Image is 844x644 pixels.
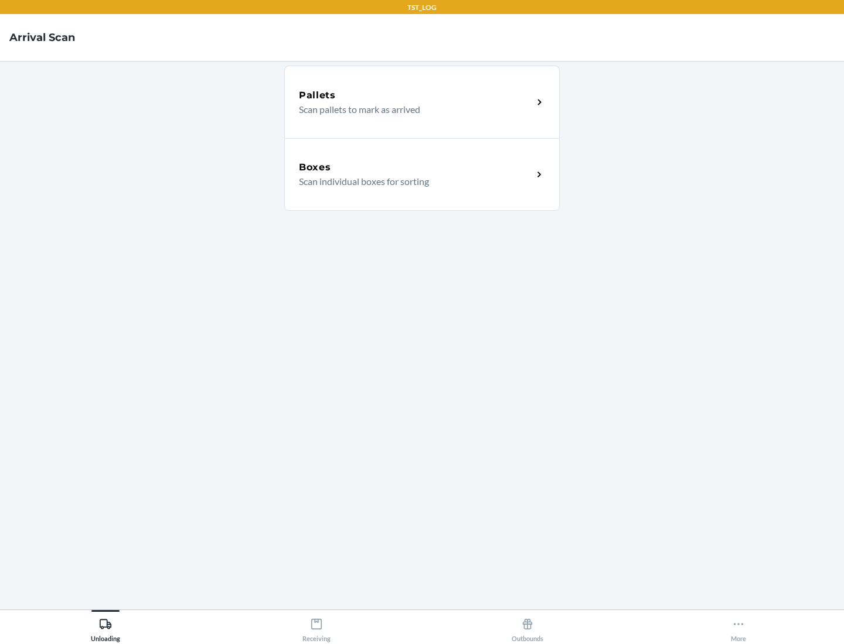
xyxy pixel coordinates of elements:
div: More [731,613,746,642]
div: Unloading [91,613,120,642]
a: PalletsScan pallets to mark as arrived [284,66,560,138]
h5: Pallets [299,88,336,102]
button: Outbounds [422,610,633,642]
a: BoxesScan individual boxes for sorting [284,138,560,211]
div: Receiving [302,613,331,642]
h5: Boxes [299,160,331,174]
p: TST_LOG [407,2,437,13]
button: More [633,610,844,642]
button: Receiving [211,610,422,642]
h4: Arrival Scan [9,30,75,45]
p: Scan individual boxes for sorting [299,174,523,189]
div: Outbounds [512,613,543,642]
p: Scan pallets to mark as arrived [299,102,523,117]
